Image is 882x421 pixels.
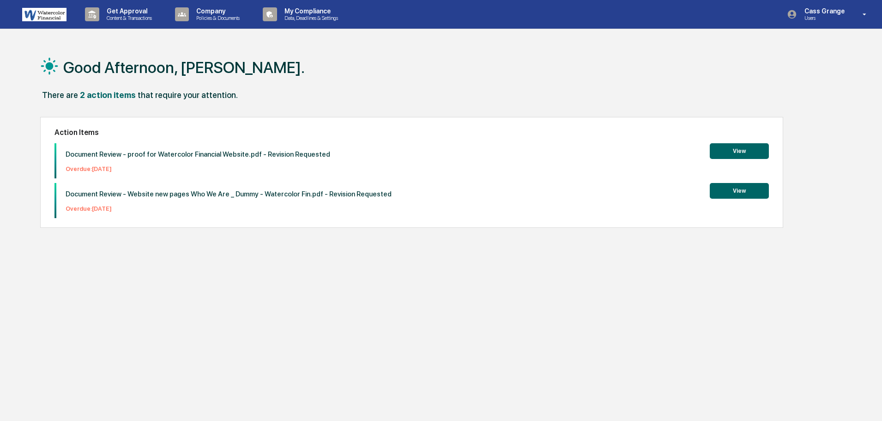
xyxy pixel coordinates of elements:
[42,90,78,100] div: There are
[138,90,238,100] div: that require your attention.
[710,183,769,199] button: View
[277,7,343,15] p: My Compliance
[66,165,330,172] p: Overdue: [DATE]
[189,7,244,15] p: Company
[66,205,392,212] p: Overdue: [DATE]
[54,128,769,137] h2: Action Items
[63,58,305,77] h1: Good Afternoon, [PERSON_NAME].
[277,15,343,21] p: Data, Deadlines & Settings
[797,15,849,21] p: Users
[22,8,66,21] img: logo
[80,90,136,100] div: 2 action items
[710,146,769,155] a: View
[99,7,157,15] p: Get Approval
[710,143,769,159] button: View
[189,15,244,21] p: Policies & Documents
[797,7,849,15] p: Cass Grange
[99,15,157,21] p: Content & Transactions
[710,186,769,195] a: View
[66,150,330,159] p: Document Review - proof for Watercolor Financial Website.pdf - Revision Requested
[66,190,392,198] p: Document Review - Website new pages Who We Are _ Dummy - Watercolor Fin.pdf - Revision Requested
